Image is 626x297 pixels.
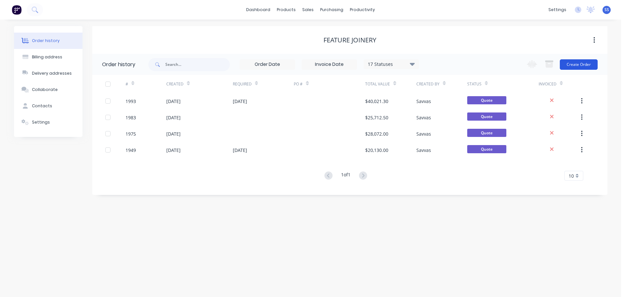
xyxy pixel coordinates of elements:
[560,59,598,70] button: Create Order
[32,38,60,44] div: Order history
[14,114,82,130] button: Settings
[14,65,82,82] button: Delivery addresses
[365,130,388,137] div: $28,072.00
[166,98,181,105] div: [DATE]
[365,75,416,93] div: Total Value
[545,5,570,15] div: settings
[126,130,136,137] div: 1975
[539,81,557,87] div: Invoiced
[165,58,230,71] input: Search...
[233,81,252,87] div: Required
[323,36,376,44] div: Feature Joinery
[467,129,506,137] span: Quote
[365,114,388,121] div: $25,712.50
[243,5,274,15] a: dashboard
[126,81,128,87] div: #
[604,7,609,13] span: SS
[365,81,390,87] div: Total Value
[365,147,388,154] div: $20,130.00
[126,75,166,93] div: #
[102,61,135,68] div: Order history
[274,5,299,15] div: products
[240,60,295,69] input: Order Date
[126,114,136,121] div: 1983
[467,81,482,87] div: Status
[299,5,317,15] div: sales
[166,114,181,121] div: [DATE]
[233,75,294,93] div: Required
[317,5,347,15] div: purchasing
[14,98,82,114] button: Contacts
[166,147,181,154] div: [DATE]
[32,103,52,109] div: Contacts
[347,5,378,15] div: productivity
[416,147,431,154] div: Savvas
[126,98,136,105] div: 1993
[126,147,136,154] div: 1949
[416,81,440,87] div: Created By
[569,172,574,179] span: 10
[233,147,247,154] div: [DATE]
[364,61,419,68] div: 17 Statuses
[416,75,467,93] div: Created By
[14,49,82,65] button: Billing address
[294,75,365,93] div: PO #
[467,112,506,121] span: Quote
[166,130,181,137] div: [DATE]
[166,81,184,87] div: Created
[294,81,303,87] div: PO #
[416,98,431,105] div: Savvas
[32,87,58,93] div: Collaborate
[467,96,506,104] span: Quote
[365,98,388,105] div: $40,021.30
[32,119,50,125] div: Settings
[14,33,82,49] button: Order history
[32,70,72,76] div: Delivery addresses
[32,54,62,60] div: Billing address
[341,171,350,181] div: 1 of 1
[233,98,247,105] div: [DATE]
[416,114,431,121] div: Savvas
[166,75,232,93] div: Created
[539,75,579,93] div: Invoiced
[467,145,506,153] span: Quote
[302,60,357,69] input: Invoice Date
[416,130,431,137] div: Savvas
[14,82,82,98] button: Collaborate
[467,75,539,93] div: Status
[12,5,22,15] img: Factory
